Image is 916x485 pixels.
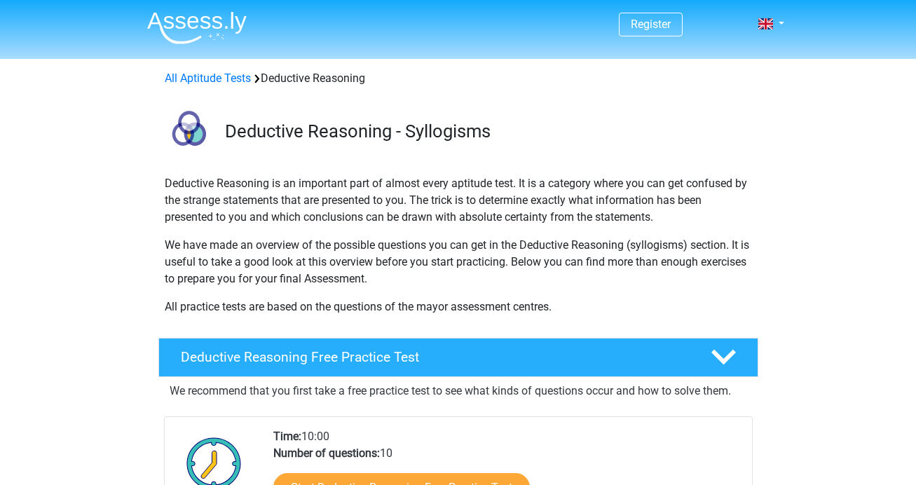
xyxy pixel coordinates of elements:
[165,237,752,287] p: We have made an overview of the possible questions you can get in the Deductive Reasoning (syllog...
[273,446,380,460] b: Number of questions:
[170,383,747,399] p: We recommend that you first take a free practice test to see what kinds of questions occur and ho...
[165,299,752,315] p: All practice tests are based on the questions of the mayor assessment centres.
[165,175,752,226] p: Deductive Reasoning is an important part of almost every aptitude test. It is a category where yo...
[165,71,251,85] a: All Aptitude Tests
[159,104,219,163] img: deductive reasoning
[225,121,747,142] h3: Deductive Reasoning - Syllogisms
[153,338,764,377] a: Deductive Reasoning Free Practice Test
[181,349,688,365] h4: Deductive Reasoning Free Practice Test
[147,11,247,44] img: Assessly
[273,430,301,443] b: Time:
[159,70,758,87] div: Deductive Reasoning
[631,18,671,31] a: Register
